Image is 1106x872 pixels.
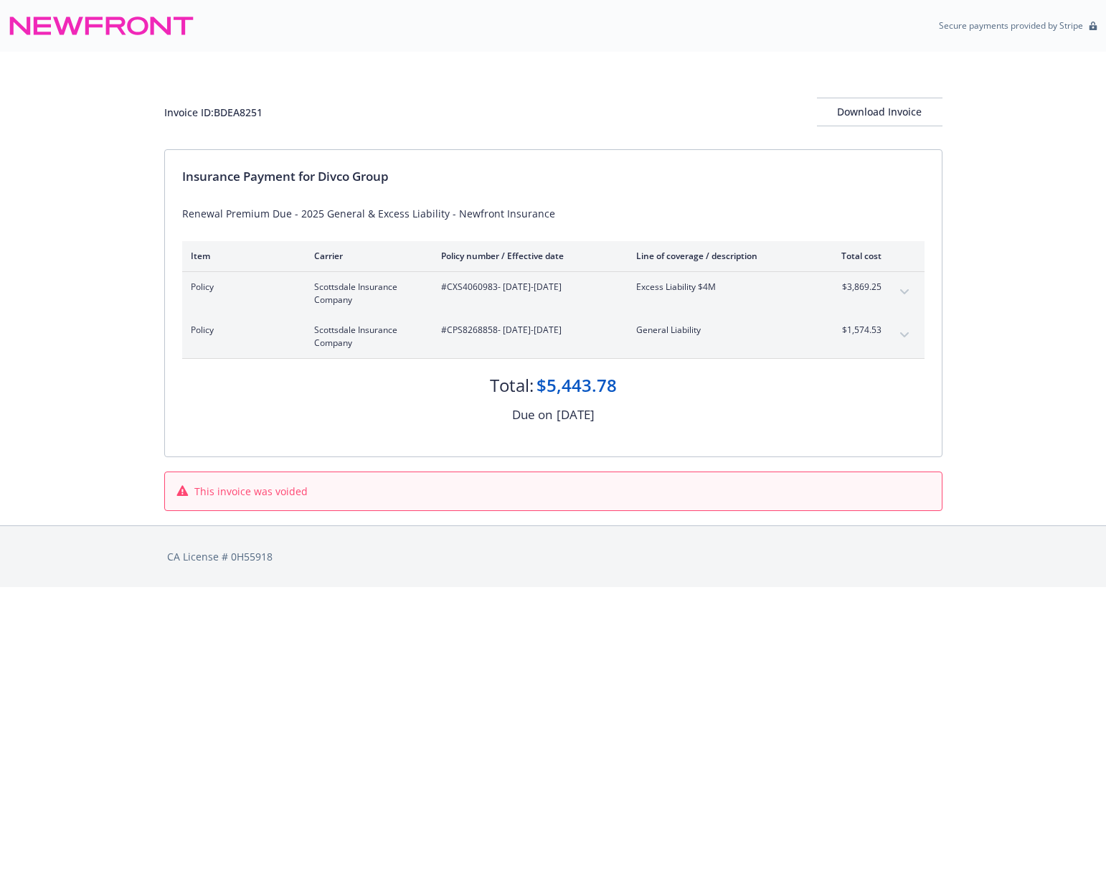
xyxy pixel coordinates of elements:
span: Excess Liability $4M [636,281,805,294]
span: General Liability [636,324,805,337]
div: PolicyScottsdale Insurance Company#CPS8268858- [DATE]-[DATE]General Liability$1,574.53expand content [182,315,925,358]
p: Secure payments provided by Stripe [939,19,1083,32]
div: Total cost [828,250,882,262]
div: Insurance Payment for Divco Group [182,167,925,186]
span: #CPS8268858 - [DATE]-[DATE] [441,324,613,337]
span: Scottsdale Insurance Company [314,281,418,306]
span: Policy [191,281,291,294]
div: CA License # 0H55918 [167,549,940,564]
div: Invoice ID: BDEA8251 [164,105,263,120]
span: Scottsdale Insurance Company [314,324,418,350]
span: #CXS4060983 - [DATE]-[DATE] [441,281,613,294]
div: [DATE] [557,405,595,424]
div: Due on [512,405,552,424]
div: Line of coverage / description [636,250,805,262]
button: expand content [893,281,916,304]
div: Renewal Premium Due - 2025 General & Excess Liability - Newfront Insurance [182,206,925,221]
span: $3,869.25 [828,281,882,294]
div: Item [191,250,291,262]
span: This invoice was voided [194,484,308,499]
button: expand content [893,324,916,347]
div: PolicyScottsdale Insurance Company#CXS4060983- [DATE]-[DATE]Excess Liability $4M$3,869.25expand c... [182,272,925,315]
div: Total: [490,373,534,398]
span: $1,574.53 [828,324,882,337]
button: Download Invoice [817,98,942,126]
div: $5,443.78 [537,373,617,398]
div: Policy number / Effective date [441,250,613,262]
span: Policy [191,324,291,337]
div: Carrier [314,250,418,262]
